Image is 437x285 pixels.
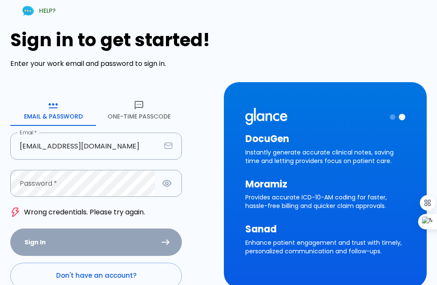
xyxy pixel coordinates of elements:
p: Enhance patient engagement and trust with timely, personalized communication and follow-ups. [245,238,406,255]
h1: Sign in to get started! [10,30,214,50]
input: dr.ahmed@clinic.com [10,133,161,160]
p: Instantly generate accurate clinical notes, saving time and letting providers focus on patient care. [245,148,406,165]
img: Chat Support [21,3,36,18]
p: Provides accurate ICD-10-AM coding for faster, hassle-free billing and quicker claim approvals. [245,193,406,210]
h3: Moramiz [245,179,406,190]
p: Enter your work email and password to sign in. [10,59,214,69]
p: Wrong credentials. Please try again. [24,207,145,217]
button: Email & Password [10,95,96,126]
button: One-Time Passcode [96,95,182,126]
h3: Sanad [245,224,406,235]
h3: DocuGen [245,134,406,145]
